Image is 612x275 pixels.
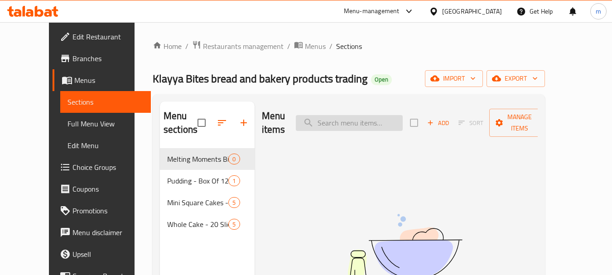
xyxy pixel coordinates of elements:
div: items [228,219,240,230]
div: items [228,175,240,186]
span: Add [426,118,450,128]
a: Branches [53,48,151,69]
span: Melting Moments Biscuits [167,154,228,164]
input: search [296,115,403,131]
span: Menus [305,41,326,52]
span: m [596,6,601,16]
a: Sections [60,91,151,113]
span: Mini Square Cakes - Box Of 15 [167,197,228,208]
span: Menu disclaimer [72,227,144,238]
span: 1 [229,177,239,185]
span: import [432,73,476,84]
span: Open [371,76,392,83]
span: Coupons [72,183,144,194]
h2: Menu sections [164,109,198,136]
span: 5 [229,220,239,229]
span: 5 [229,198,239,207]
span: Add item [424,116,453,130]
a: Restaurants management [192,40,284,52]
button: Add section [233,112,255,134]
a: Edit Menu [60,135,151,156]
a: Coupons [53,178,151,200]
a: Choice Groups [53,156,151,178]
a: Menus [294,40,326,52]
span: Whole Cake - 20 Slices [167,219,228,230]
a: Full Menu View [60,113,151,135]
li: / [329,41,333,52]
nav: Menu sections [160,145,255,239]
span: Edit Restaurant [72,31,144,42]
button: Add [424,116,453,130]
span: Restaurants management [203,41,284,52]
div: [GEOGRAPHIC_DATA] [442,6,502,16]
span: Upsell [72,249,144,260]
button: import [425,70,483,87]
span: Klayya Bites bread and bakery products trading [153,68,367,89]
h2: Menu items [262,109,285,136]
span: Branches [72,53,144,64]
a: Menus [53,69,151,91]
span: Choice Groups [72,162,144,173]
span: 0 [229,155,239,164]
div: items [228,154,240,164]
div: Mini Square Cakes - Box Of 155 [160,192,255,213]
a: Promotions [53,200,151,222]
div: Melting Moments Biscuits0 [160,148,255,170]
li: / [185,41,188,52]
span: Manage items [496,111,543,134]
div: Menu-management [344,6,400,17]
a: Upsell [53,243,151,265]
span: Sort sections [211,112,233,134]
a: Menu disclaimer [53,222,151,243]
nav: breadcrumb [153,40,545,52]
div: items [228,197,240,208]
span: Sections [67,96,144,107]
a: Edit Restaurant [53,26,151,48]
span: Promotions [72,205,144,216]
span: Select section first [453,116,489,130]
button: Manage items [489,109,550,137]
li: / [287,41,290,52]
div: Whole Cake - 20 Slices5 [160,213,255,235]
span: export [494,73,538,84]
div: Open [371,74,392,85]
span: Edit Menu [67,140,144,151]
span: Select all sections [192,113,211,132]
div: Pudding - Box Of 121 [160,170,255,192]
span: Full Menu View [67,118,144,129]
span: Menus [74,75,144,86]
span: Sections [336,41,362,52]
a: Home [153,41,182,52]
span: Pudding - Box Of 12 [167,175,228,186]
button: export [487,70,545,87]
